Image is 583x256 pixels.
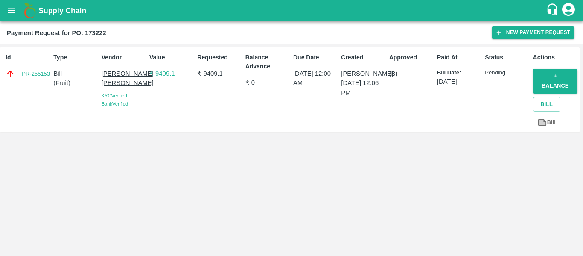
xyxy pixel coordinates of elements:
p: Bill Date: [437,69,481,77]
p: Pending [485,69,529,77]
p: Balance Advance [245,53,290,71]
p: Approved [389,53,434,62]
span: KYC Verified [102,93,127,98]
p: [DATE] [437,77,481,86]
p: Due Date [293,53,338,62]
p: Id [6,53,50,62]
div: customer-support [546,3,561,18]
b: Supply Chain [38,6,86,15]
p: Actions [533,53,577,62]
span: Bank Verified [102,101,128,106]
a: Bill [533,115,560,130]
p: ₹ 9409.1 [197,69,242,78]
p: Requested [197,53,242,62]
p: Paid At [437,53,481,62]
a: PR-255153 [22,70,50,78]
p: ₹ 9409.1 [149,69,194,78]
p: Value [149,53,194,62]
p: Type [53,53,98,62]
p: [PERSON_NAME] [341,69,385,78]
p: Created [341,53,385,62]
p: [DATE] 12:06 PM [341,78,385,97]
p: (B) [389,69,434,78]
p: [DATE] 12:00 AM [293,69,338,88]
b: Payment Request for PO: 173222 [7,29,106,36]
button: Bill [533,97,560,112]
p: [PERSON_NAME] [PERSON_NAME] [102,69,146,88]
p: Status [485,53,529,62]
button: + balance [533,69,577,94]
button: open drawer [2,1,21,21]
a: Supply Chain [38,5,546,17]
p: ₹ 0 [245,78,290,87]
img: logo [21,2,38,19]
button: New Payment Request [492,26,574,39]
p: Vendor [102,53,146,62]
div: account of current user [561,2,576,20]
p: Bill [53,69,98,78]
p: ( Fruit ) [53,78,98,88]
